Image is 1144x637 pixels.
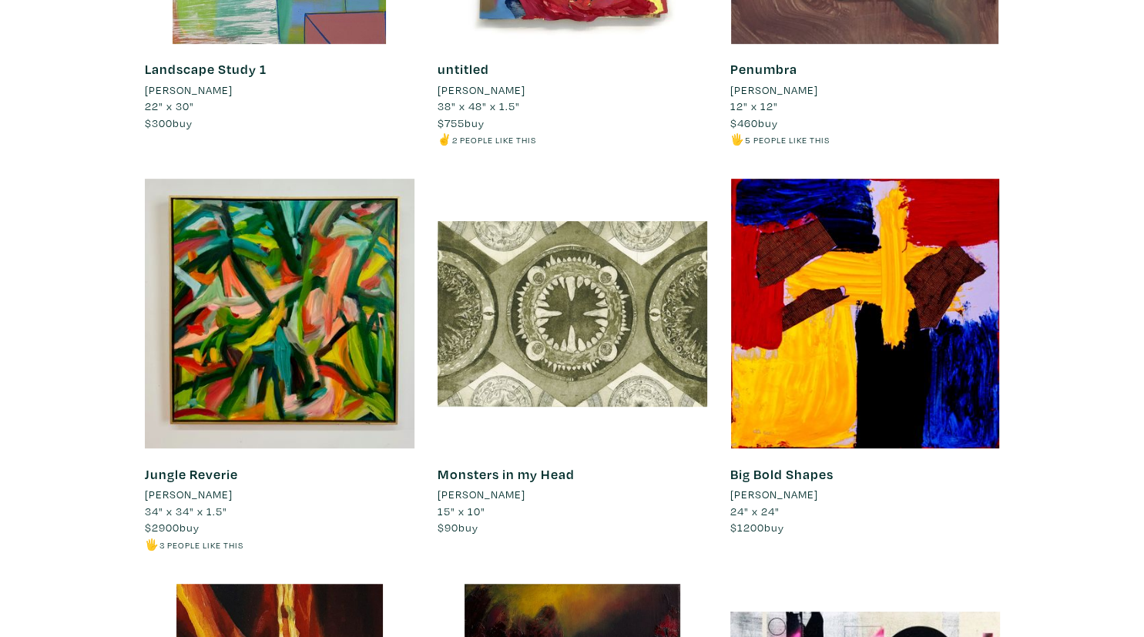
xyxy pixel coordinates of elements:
li: 🖐️ [145,536,414,553]
a: [PERSON_NAME] [145,82,414,99]
small: 3 people like this [159,539,243,551]
a: Big Bold Shapes [730,465,834,483]
span: $1200 [730,520,764,535]
span: 12" x 12" [730,99,778,113]
span: $755 [438,116,465,130]
li: [PERSON_NAME] [730,82,818,99]
span: $2900 [145,520,179,535]
span: buy [730,116,778,130]
span: $460 [730,116,758,130]
span: 24" x 24" [730,504,780,518]
span: buy [438,520,478,535]
li: [PERSON_NAME] [730,486,818,503]
span: 15" x 10" [438,504,485,518]
span: buy [438,116,485,130]
span: 22" x 30" [145,99,194,113]
a: [PERSON_NAME] [730,82,1000,99]
span: buy [145,520,200,535]
span: $300 [145,116,173,130]
a: Monsters in my Head [438,465,575,483]
li: ✌️ [438,131,707,148]
small: 5 people like this [745,134,830,146]
a: [PERSON_NAME] [438,486,707,503]
a: Landscape Study 1 [145,60,267,78]
span: buy [730,520,784,535]
a: [PERSON_NAME] [145,486,414,503]
span: 38" x 48" x 1.5" [438,99,520,113]
span: buy [145,116,193,130]
span: 34" x 34" x 1.5" [145,504,227,518]
li: [PERSON_NAME] [438,82,525,99]
a: Penumbra [730,60,797,78]
li: [PERSON_NAME] [145,486,233,503]
a: untitled [438,60,489,78]
small: 2 people like this [452,134,536,146]
a: [PERSON_NAME] [438,82,707,99]
li: 🖐️ [730,131,1000,148]
li: [PERSON_NAME] [145,82,233,99]
a: [PERSON_NAME] [730,486,1000,503]
a: Jungle Reverie [145,465,238,483]
span: $90 [438,520,458,535]
li: [PERSON_NAME] [438,486,525,503]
